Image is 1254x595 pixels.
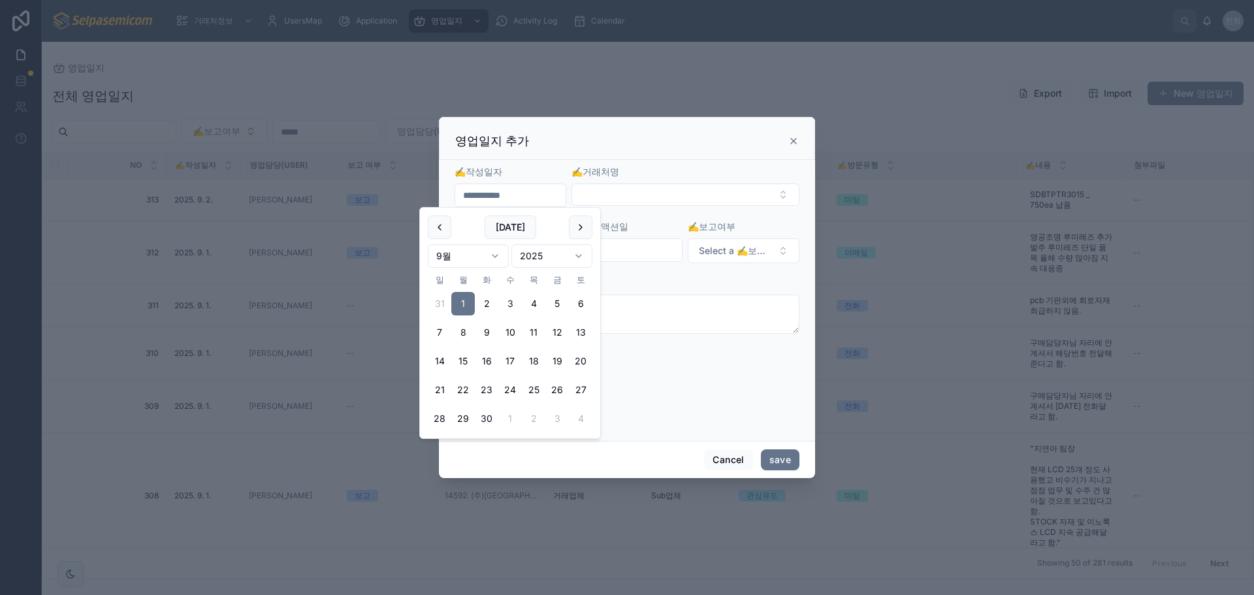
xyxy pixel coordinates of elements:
button: 2025년 9월 5일 금요일 [545,292,569,315]
button: [DATE] [485,216,536,239]
button: 2025년 9월 16일 화요일 [475,349,498,373]
button: 2025년 9월 22일 월요일 [451,378,475,402]
button: 2025년 9월 9일 화요일 [475,321,498,344]
button: save [761,449,799,470]
button: 2025년 9월 13일 토요일 [569,321,592,344]
table: 9월 2025 [428,273,592,430]
button: 2025년 9월 17일 수요일 [498,349,522,373]
span: ✍️작성일자 [455,166,502,177]
button: 2025년 9월 30일 화요일 [475,407,498,430]
button: Select Button [571,184,799,206]
button: 2025년 9월 8일 월요일 [451,321,475,344]
button: 2025년 9월 24일 수요일 [498,378,522,402]
button: 2025년 9월 7일 일요일 [428,321,451,344]
th: 토요일 [569,273,592,287]
th: 화요일 [475,273,498,287]
button: 2025년 9월 25일 목요일 [522,378,545,402]
span: ✍️보고여부 [688,221,735,232]
button: Today, 2025년 9월 3일 수요일 [498,292,522,315]
button: 2025년 9월 12일 금요일 [545,321,569,344]
button: 2025년 9월 23일 화요일 [475,378,498,402]
th: 일요일 [428,273,451,287]
button: 2025년 8월 31일 일요일 [428,292,451,315]
span: ✍️거래처명 [571,166,619,177]
button: 2025년 9월 10일 수요일 [498,321,522,344]
button: 2025년 9월 14일 일요일 [428,349,451,373]
button: 2025년 9월 18일 목요일 [522,349,545,373]
button: 2025년 9월 11일 목요일 [522,321,545,344]
button: 2025년 9월 2일 화요일 [475,292,498,315]
button: 2025년 9월 21일 일요일 [428,378,451,402]
button: 2025년 9월 28일 일요일 [428,407,451,430]
h3: 영업일지 추가 [455,133,529,149]
th: 금요일 [545,273,569,287]
button: Select Button [688,238,799,263]
button: Cancel [704,449,752,470]
button: 2025년 9월 4일 목요일 [522,292,545,315]
button: 2025년 9월 26일 금요일 [545,378,569,402]
button: 2025년 9월 6일 토요일 [569,292,592,315]
th: 목요일 [522,273,545,287]
th: 수요일 [498,273,522,287]
button: 2025년 10월 1일 수요일 [498,407,522,430]
span: Select a ✍️보고여부 [699,244,773,257]
button: 2025년 10월 2일 목요일 [522,407,545,430]
button: 2025년 9월 19일 금요일 [545,349,569,373]
button: 2025년 10월 4일 토요일 [569,407,592,430]
th: 월요일 [451,273,475,287]
button: 2025년 9월 20일 토요일 [569,349,592,373]
button: 2025년 9월 27일 토요일 [569,378,592,402]
button: 2025년 9월 15일 월요일 [451,349,475,373]
button: 2025년 9월 29일 월요일 [451,407,475,430]
button: 2025년 10월 3일 금요일 [545,407,569,430]
button: 2025년 9월 1일 월요일, selected [451,292,475,315]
